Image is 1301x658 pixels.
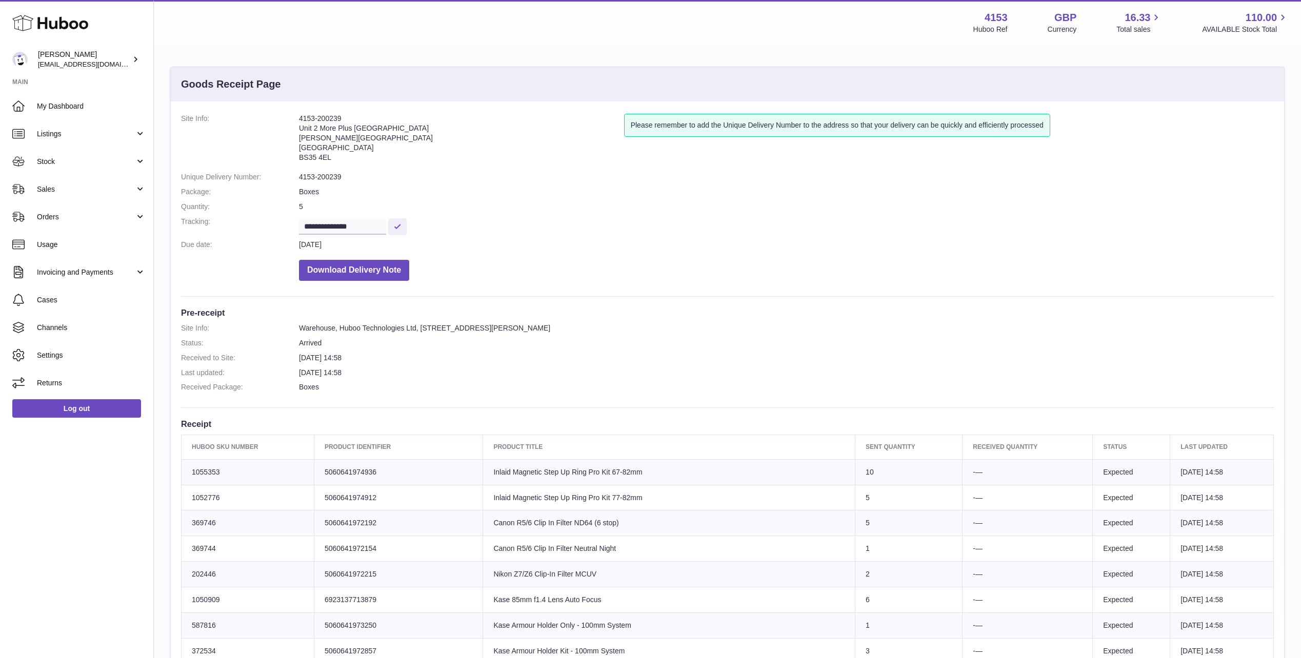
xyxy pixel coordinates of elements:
[181,114,299,167] dt: Site Info:
[181,353,299,363] dt: Received to Site:
[963,587,1093,613] td: -—
[314,459,483,485] td: 5060641974936
[37,129,135,139] span: Listings
[181,240,299,250] dt: Due date:
[855,435,963,459] th: Sent Quantity
[855,587,963,613] td: 6
[299,187,1274,197] dd: Boxes
[182,510,314,536] td: 369746
[314,612,483,638] td: 5060641973250
[314,587,483,613] td: 6923137713879
[483,510,855,536] td: Canon R5/6 Clip In Filter ND64 (6 stop)
[37,240,146,250] span: Usage
[963,485,1093,510] td: -—
[314,435,483,459] th: Product Identifier
[1093,435,1170,459] th: Status
[37,212,135,222] span: Orders
[1048,25,1077,34] div: Currency
[299,323,1274,333] dd: Warehouse, Huboo Technologies Ltd, [STREET_ADDRESS][PERSON_NAME]
[963,536,1093,562] td: -—
[37,323,146,333] span: Channels
[37,351,146,360] span: Settings
[12,399,141,418] a: Log out
[299,353,1274,363] dd: [DATE] 14:58
[182,459,314,485] td: 1055353
[483,562,855,587] td: Nikon Z7/Z6 Clip-In Filter MCUV
[1170,510,1274,536] td: [DATE] 14:58
[37,101,146,111] span: My Dashboard
[314,536,483,562] td: 5060641972154
[181,187,299,197] dt: Package:
[1170,612,1274,638] td: [DATE] 14:58
[37,378,146,388] span: Returns
[314,485,483,510] td: 5060641974912
[299,172,1274,182] dd: 4153-200239
[182,435,314,459] th: Huboo SKU Number
[1093,562,1170,587] td: Expected
[1246,11,1277,25] span: 110.00
[1202,25,1289,34] span: AVAILABLE Stock Total
[299,260,409,281] button: Download Delivery Note
[181,382,299,392] dt: Received Package:
[181,307,1274,318] h3: Pre-receipt
[1170,562,1274,587] td: [DATE] 14:58
[299,368,1274,378] dd: [DATE] 14:58
[181,202,299,212] dt: Quantity:
[1170,536,1274,562] td: [DATE] 14:58
[963,510,1093,536] td: -—
[963,612,1093,638] td: -—
[624,114,1050,137] div: Please remember to add the Unique Delivery Number to the address so that your delivery can be qui...
[973,25,1008,34] div: Huboo Ref
[1170,435,1274,459] th: Last updated
[1170,485,1274,510] td: [DATE] 14:58
[182,485,314,510] td: 1052776
[1202,11,1289,34] a: 110.00 AVAILABLE Stock Total
[181,418,1274,429] h3: Receipt
[1170,459,1274,485] td: [DATE] 14:58
[299,338,1274,348] dd: Arrived
[855,485,963,510] td: 5
[182,536,314,562] td: 369744
[181,77,281,91] h3: Goods Receipt Page
[182,587,314,613] td: 1050909
[37,295,146,305] span: Cases
[1093,612,1170,638] td: Expected
[314,562,483,587] td: 5060641972215
[1093,510,1170,536] td: Expected
[1125,11,1150,25] span: 16.33
[963,562,1093,587] td: -—
[299,240,1274,250] dd: [DATE]
[37,184,135,194] span: Sales
[1093,485,1170,510] td: Expected
[963,459,1093,485] td: -—
[182,562,314,587] td: 202446
[1116,11,1162,34] a: 16.33 Total sales
[483,459,855,485] td: Inlaid Magnetic Step Up Ring Pro Kit 67-82mm
[1093,587,1170,613] td: Expected
[299,114,624,167] address: 4153-200239 Unit 2 More Plus [GEOGRAPHIC_DATA] [PERSON_NAME][GEOGRAPHIC_DATA] [GEOGRAPHIC_DATA] B...
[483,587,855,613] td: Kase 85mm f1.4 Lens Auto Focus
[38,60,151,68] span: [EMAIL_ADDRESS][DOMAIN_NAME]
[181,368,299,378] dt: Last updated:
[1054,11,1076,25] strong: GBP
[299,202,1274,212] dd: 5
[855,536,963,562] td: 1
[483,536,855,562] td: Canon R5/6 Clip In Filter Neutral Night
[181,217,299,235] dt: Tracking:
[483,485,855,510] td: Inlaid Magnetic Step Up Ring Pro Kit 77-82mm
[12,52,28,67] img: sales@kasefilters.com
[1170,587,1274,613] td: [DATE] 14:58
[299,382,1274,392] dd: Boxes
[38,50,130,69] div: [PERSON_NAME]
[37,268,135,277] span: Invoicing and Payments
[314,510,483,536] td: 5060641972192
[1093,536,1170,562] td: Expected
[181,323,299,333] dt: Site Info:
[37,157,135,167] span: Stock
[181,172,299,182] dt: Unique Delivery Number:
[1093,459,1170,485] td: Expected
[182,612,314,638] td: 587816
[483,435,855,459] th: Product title
[181,338,299,348] dt: Status:
[985,11,1008,25] strong: 4153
